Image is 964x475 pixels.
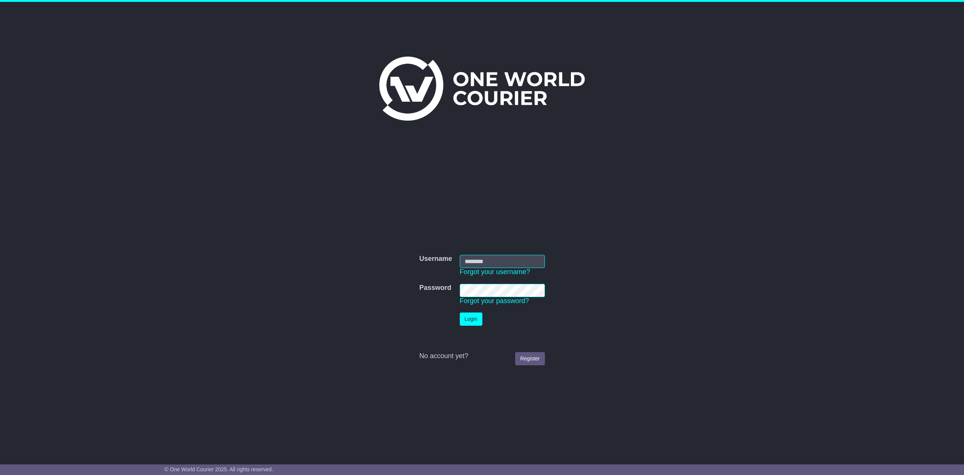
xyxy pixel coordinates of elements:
[419,255,452,263] label: Username
[460,297,529,305] a: Forgot your password?
[165,466,273,472] span: © One World Courier 2025. All rights reserved.
[460,313,482,326] button: Login
[419,284,451,292] label: Password
[460,268,530,276] a: Forgot your username?
[515,352,545,365] a: Register
[419,352,545,360] div: No account yet?
[379,57,585,121] img: One World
